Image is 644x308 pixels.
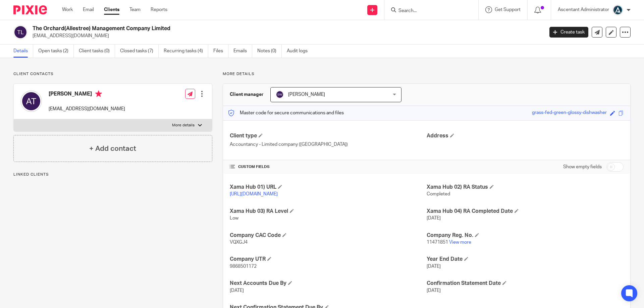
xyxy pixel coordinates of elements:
h4: Company Reg. No. [427,232,624,239]
a: Team [129,6,141,13]
span: 11471851 [427,240,448,245]
p: Client contacts [13,71,212,77]
a: Notes (0) [257,45,282,58]
span: [PERSON_NAME] [288,92,325,97]
a: Create task [549,27,588,38]
h4: Year End Date [427,256,624,263]
a: Closed tasks (7) [120,45,159,58]
a: Clients [104,6,119,13]
a: Open tasks (2) [38,45,74,58]
p: More details [223,71,631,77]
p: [EMAIL_ADDRESS][DOMAIN_NAME] [33,33,539,39]
p: Master code for secure communications and files [228,110,344,116]
a: Reports [151,6,167,13]
a: [URL][DOMAIN_NAME] [230,192,278,196]
span: VQXGJ4 [230,240,248,245]
p: Linked clients [13,172,212,177]
h4: Company UTR [230,256,427,263]
span: [DATE] [427,264,441,269]
h4: Confirmation Statement Date [427,280,624,287]
a: View more [449,240,471,245]
span: 9868501172 [230,264,257,269]
h4: Xama Hub 01) URL [230,184,427,191]
p: Accountancy - Limited company ([GEOGRAPHIC_DATA]) [230,141,427,148]
a: Recurring tasks (4) [164,45,208,58]
a: Work [62,6,73,13]
img: svg%3E [20,90,42,112]
a: Files [213,45,228,58]
span: Completed [427,192,450,196]
h4: Next Accounts Due By [230,280,427,287]
span: [DATE] [427,216,441,221]
input: Search [398,8,458,14]
h3: Client manager [230,91,264,98]
p: Ascentant Administrator [558,6,609,13]
h4: [PERSON_NAME] [49,90,125,99]
h4: CUSTOM FIELDS [230,164,427,170]
span: Get Support [495,7,521,12]
label: Show empty fields [563,164,602,170]
a: Client tasks (0) [79,45,115,58]
h4: Xama Hub 02) RA Status [427,184,624,191]
h4: Client type [230,132,427,139]
h4: Company CAC Code [230,232,427,239]
img: svg%3E [13,25,28,39]
h4: Xama Hub 04) RA Completed Date [427,208,624,215]
span: Low [230,216,238,221]
h2: The Orchard(Allestree) Management Company Limited [33,25,438,32]
img: Ascentant%20Round%20Only.png [612,5,623,15]
a: Details [13,45,33,58]
h4: Xama Hub 03) RA Level [230,208,427,215]
a: Audit logs [287,45,313,58]
a: Emails [233,45,252,58]
img: Pixie [13,5,47,14]
p: More details [172,123,195,128]
a: Email [83,6,94,13]
h4: Address [427,132,624,139]
img: svg%3E [276,90,284,99]
span: [DATE] [427,288,441,293]
h4: + Add contact [89,143,136,154]
div: grass-fed-green-glossy-dishwasher [532,109,607,117]
i: Primary [95,90,102,97]
p: [EMAIL_ADDRESS][DOMAIN_NAME] [49,106,125,112]
span: [DATE] [230,288,244,293]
